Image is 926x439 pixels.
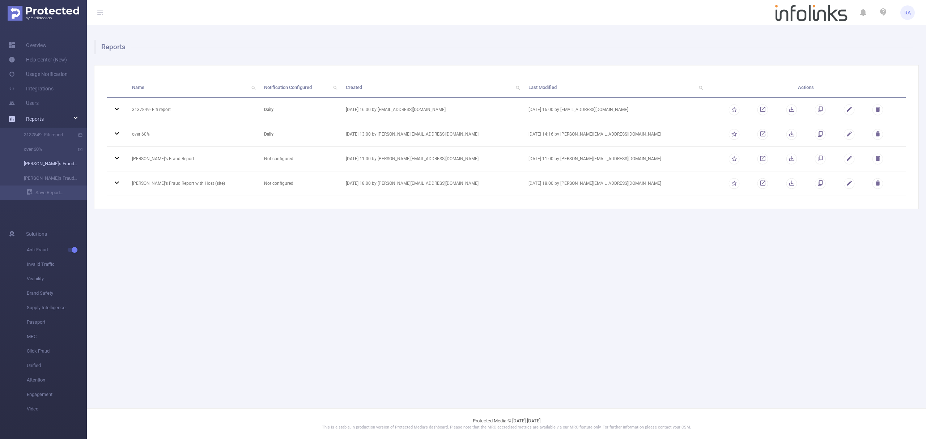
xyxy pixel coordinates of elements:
span: Passport [27,315,87,329]
span: Reports [26,116,44,122]
a: Save Report... [27,186,87,200]
span: Invalid Traffic [27,257,87,272]
td: [DATE] 11:00 by [PERSON_NAME][EMAIL_ADDRESS][DOMAIN_NAME] [523,147,706,171]
span: Unified [27,358,87,373]
a: [PERSON_NAME]'s Fraud Report [14,157,78,171]
b: daily [264,132,273,137]
footer: Protected Media © [DATE]-[DATE] [87,408,926,439]
span: Anti-Fraud [27,243,87,257]
a: Overview [9,38,47,52]
a: Integrations [9,81,54,96]
td: [DATE] 14:16 by [PERSON_NAME][EMAIL_ADDRESS][DOMAIN_NAME] [523,122,706,147]
span: Last Modified [528,85,557,90]
a: Reports [26,112,44,126]
td: [DATE] 18:00 by [PERSON_NAME][EMAIL_ADDRESS][DOMAIN_NAME] [523,171,706,196]
a: over 60% [14,142,78,157]
td: [DATE] 16:00 by [EMAIL_ADDRESS][DOMAIN_NAME] [523,98,706,122]
span: Brand Safety [27,286,87,301]
span: Video [27,402,87,416]
td: Not configured [259,171,340,196]
span: Supply Intelligence [27,301,87,315]
a: [PERSON_NAME]'s Fraud Report with Host (site) [14,171,78,186]
td: over 60% [127,122,259,147]
i: icon: search [696,78,706,97]
a: Usage Notification [9,67,68,81]
td: [DATE] 11:00 by [PERSON_NAME][EMAIL_ADDRESS][DOMAIN_NAME] [340,147,523,171]
td: 3137849- Fifi report [127,98,259,122]
a: 3137849- Fifi report [14,128,78,142]
span: Created [346,85,362,90]
h1: Reports [94,40,913,54]
p: This is a stable, in production version of Protected Media's dashboard. Please note that the MRC ... [105,425,908,431]
span: Attention [27,373,87,387]
span: Engagement [27,387,87,402]
a: Users [9,96,39,110]
i: icon: search [249,78,259,97]
span: Solutions [26,227,47,241]
img: Protected Media [8,6,79,21]
td: [PERSON_NAME]'s Fraud Report with Host (site) [127,171,259,196]
span: Notification Configured [264,85,312,90]
i: icon: search [513,78,523,97]
a: Help Center (New) [9,52,67,67]
span: MRC [27,329,87,344]
td: Not configured [259,147,340,171]
td: [PERSON_NAME]'s Fraud Report [127,147,259,171]
span: Visibility [27,272,87,286]
span: RA [904,5,911,20]
span: Actions [798,85,814,90]
td: [DATE] 18:00 by [PERSON_NAME][EMAIL_ADDRESS][DOMAIN_NAME] [340,171,523,196]
td: [DATE] 13:00 by [PERSON_NAME][EMAIL_ADDRESS][DOMAIN_NAME] [340,122,523,147]
span: Click Fraud [27,344,87,358]
td: [DATE] 16:00 by [EMAIL_ADDRESS][DOMAIN_NAME] [340,98,523,122]
i: icon: search [330,78,340,97]
b: daily [264,107,273,112]
span: Name [132,85,144,90]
